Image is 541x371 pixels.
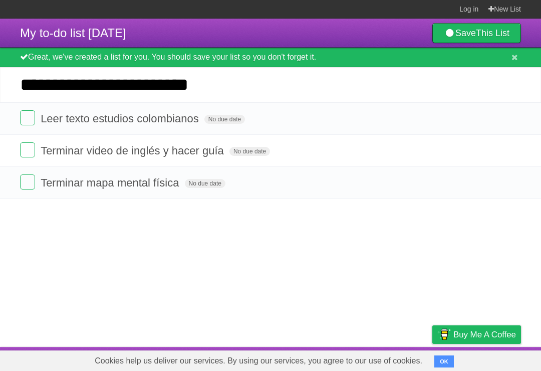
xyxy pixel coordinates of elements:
[385,349,407,368] a: Terms
[41,176,181,189] span: Terminar mapa mental física
[20,110,35,125] label: Done
[476,28,509,38] b: This List
[41,112,201,125] span: Leer texto estudios colombianos
[20,26,126,40] span: My to-do list [DATE]
[41,144,226,157] span: Terminar video de inglés y hacer guía
[229,147,270,156] span: No due date
[20,142,35,157] label: Done
[432,325,521,344] a: Buy me a coffee
[432,23,521,43] a: SaveThis List
[185,179,225,188] span: No due date
[458,349,521,368] a: Suggest a feature
[332,349,373,368] a: Developers
[453,326,516,343] span: Buy me a coffee
[434,355,454,367] button: OK
[419,349,445,368] a: Privacy
[437,326,451,343] img: Buy me a coffee
[20,174,35,190] label: Done
[204,115,245,124] span: No due date
[299,349,320,368] a: About
[85,351,432,371] span: Cookies help us deliver our services. By using our services, you agree to our use of cookies.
